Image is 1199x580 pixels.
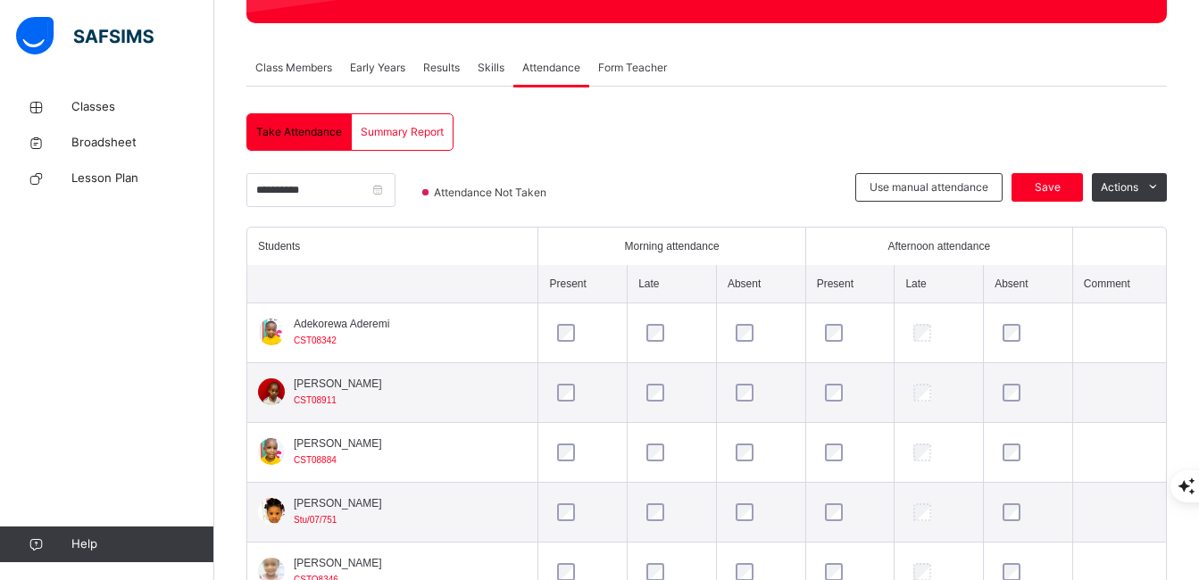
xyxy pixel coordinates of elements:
span: Classes [71,98,214,116]
span: CST08884 [294,455,337,465]
th: Present [538,265,628,303]
span: Class Members [255,60,332,76]
th: Present [805,265,895,303]
span: Actions [1101,179,1138,195]
th: Absent [716,265,805,303]
span: Early Years [350,60,405,76]
th: Absent [984,265,1073,303]
span: CST08342 [294,336,337,345]
span: Attendance Not Taken [432,185,552,201]
span: Skills [478,60,504,76]
span: [PERSON_NAME] [294,495,382,511]
th: Comment [1072,265,1166,303]
span: Form Teacher [598,60,667,76]
span: Stu/07/751 [294,515,337,525]
span: Broadsheet [71,134,214,152]
span: Take Attendance [256,124,342,140]
span: Help [71,535,213,553]
span: Adekorewa Aderemi [294,316,389,332]
span: Attendance [522,60,580,76]
span: Summary Report [361,124,444,140]
th: Late [628,265,717,303]
img: safsims [16,17,154,54]
span: [PERSON_NAME] [294,555,382,571]
span: Morning attendance [625,238,720,254]
th: Students [247,228,538,265]
th: Late [895,265,984,303]
span: CST08911 [294,395,337,405]
span: [PERSON_NAME] [294,376,382,392]
span: Save [1025,179,1070,195]
span: Results [423,60,460,76]
span: Lesson Plan [71,170,214,187]
span: [PERSON_NAME] [294,435,382,452]
span: Afternoon attendance [887,238,990,254]
span: Use manual attendance [870,179,988,195]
